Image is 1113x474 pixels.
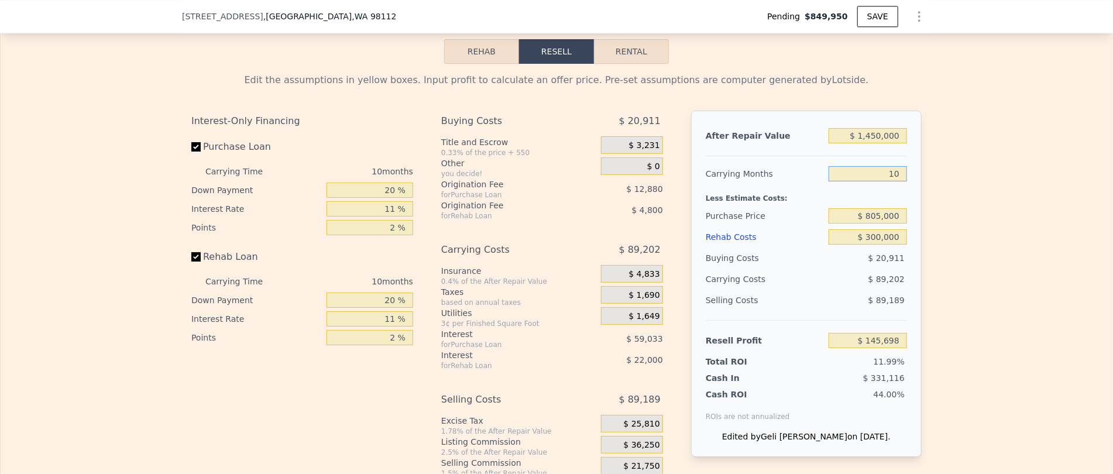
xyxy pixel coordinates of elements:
[706,389,790,400] div: Cash ROI
[441,239,572,260] div: Carrying Costs
[706,125,824,146] div: After Repair Value
[624,461,660,472] span: $ 21,750
[627,184,663,194] span: $ 12,880
[863,373,905,383] span: $ 331,116
[619,239,661,260] span: $ 89,202
[594,39,669,64] button: Rental
[706,372,779,384] div: Cash In
[441,389,572,410] div: Selling Costs
[441,457,596,469] div: Selling Commission
[874,357,905,366] span: 11.99%
[706,226,824,248] div: Rehab Costs
[441,148,596,157] div: 0.33% of the price + 550
[441,436,596,448] div: Listing Commission
[191,246,322,267] label: Rehab Loan
[441,277,596,286] div: 0.4% of the After Repair Value
[191,111,413,132] div: Interest-Only Financing
[857,6,898,27] button: SAVE
[706,290,824,311] div: Selling Costs
[628,140,659,151] span: $ 3,231
[441,361,572,370] div: for Rehab Loan
[631,205,662,215] span: $ 4,800
[706,356,779,367] div: Total ROI
[706,205,824,226] div: Purchase Price
[191,291,322,310] div: Down Payment
[191,328,322,347] div: Points
[441,307,596,319] div: Utilities
[352,12,396,21] span: , WA 98112
[624,440,660,451] span: $ 36,250
[191,310,322,328] div: Interest Rate
[191,73,922,87] div: Edit the assumptions in yellow boxes. Input profit to calculate an offer price. Pre-set assumptio...
[441,200,572,211] div: Origination Fee
[441,298,596,307] div: based on annual taxes
[191,181,322,200] div: Down Payment
[868,274,905,284] span: $ 89,202
[441,169,596,178] div: you decide!
[191,200,322,218] div: Interest Rate
[441,157,596,169] div: Other
[706,248,824,269] div: Buying Costs
[624,419,660,430] span: $ 25,810
[441,427,596,436] div: 1.78% of the After Repair Value
[441,190,572,200] div: for Purchase Loan
[441,349,572,361] div: Interest
[205,162,281,181] div: Carrying Time
[706,184,907,205] div: Less Estimate Costs:
[706,163,824,184] div: Carrying Months
[441,211,572,221] div: for Rehab Loan
[441,265,596,277] div: Insurance
[706,431,907,442] div: Edited by Geli [PERSON_NAME] on [DATE].
[706,400,790,421] div: ROIs are not annualized
[286,272,413,291] div: 10 months
[628,290,659,301] span: $ 1,690
[619,389,661,410] span: $ 89,189
[868,253,905,263] span: $ 20,911
[191,218,322,237] div: Points
[619,111,661,132] span: $ 20,911
[191,142,201,152] input: Purchase Loan
[627,334,663,344] span: $ 59,033
[444,39,519,64] button: Rehab
[191,136,322,157] label: Purchase Loan
[441,448,596,457] div: 2.5% of the After Repair Value
[627,355,663,365] span: $ 22,000
[767,11,805,22] span: Pending
[286,162,413,181] div: 10 months
[182,11,263,22] span: [STREET_ADDRESS]
[706,330,824,351] div: Resell Profit
[441,340,572,349] div: for Purchase Loan
[908,5,931,28] button: Show Options
[441,319,596,328] div: 3¢ per Finished Square Foot
[441,178,572,190] div: Origination Fee
[628,311,659,322] span: $ 1,649
[868,296,905,305] span: $ 89,189
[441,328,572,340] div: Interest
[647,162,660,172] span: $ 0
[205,272,281,291] div: Carrying Time
[519,39,594,64] button: Resell
[628,269,659,280] span: $ 4,833
[191,252,201,262] input: Rehab Loan
[263,11,397,22] span: , [GEOGRAPHIC_DATA]
[805,11,848,22] span: $849,950
[874,390,905,399] span: 44.00%
[441,286,596,298] div: Taxes
[441,415,596,427] div: Excise Tax
[706,269,779,290] div: Carrying Costs
[441,136,596,148] div: Title and Escrow
[441,111,572,132] div: Buying Costs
